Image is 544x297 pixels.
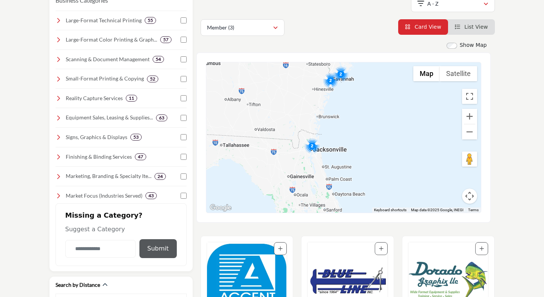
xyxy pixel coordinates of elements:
button: Submit [139,239,177,258]
div: 52 Results For Small-Format Printing & Copying [147,76,158,82]
div: 55 Results For Large-Format Technical Printing [145,17,156,24]
h4: Small-Format Printing & Copying: Professional printing for black and white and color document pri... [66,75,144,82]
button: Zoom out [462,124,477,139]
h4: Scanning & Document Management: Digital conversion, archiving, indexing, secure storage, and stre... [66,56,150,63]
div: 47 Results For Finishing & Binding Services [135,153,146,160]
div: 43 Results For Market Focus (Industries Served) [145,192,157,199]
a: Open this area in Google Maps (opens a new window) [208,203,233,213]
div: 57 Results For Large-Format Color Printing & Graphics [160,36,172,43]
input: Select Market Focus (Industries Served) checkbox [181,193,187,199]
input: Select Finishing & Binding Services checkbox [181,154,187,160]
li: List View [448,19,495,35]
input: Select Signs, Graphics & Displays checkbox [181,134,187,140]
img: Google [208,203,233,213]
div: 24 Results For Marketing, Branding & Specialty Items [155,173,166,180]
input: Category Name [65,240,136,258]
div: Cluster of 2 locations (0 HQ, 2 Branches) Click to view companies [333,67,348,82]
input: Select Equipment Sales, Leasing & Supplies checkbox [181,115,187,121]
span: Map data ©2025 Google, INEGI [411,208,464,212]
a: View List [455,24,488,30]
h4: Large-Format Technical Printing: High-quality printing for blueprints, construction and architect... [66,17,142,24]
span: Suggest a Category [65,226,125,233]
span: Card View [414,24,441,30]
h4: Equipment Sales, Leasing & Supplies: Equipment sales, leasing, service, and resale of plotters, s... [66,114,153,121]
div: Cluster of 2 locations (1 HQ, 1 Branches) Click to view companies [323,73,338,88]
h4: Marketing, Branding & Specialty Items: Design and creative services, marketing support, and speci... [66,172,151,180]
b: 55 [148,18,153,23]
input: Select Reality Capture Services checkbox [181,95,187,101]
button: Show street map [413,66,440,81]
b: 63 [159,115,164,121]
button: Toggle fullscreen view [462,89,477,104]
a: View Card [405,24,441,30]
input: Select Scanning & Document Management checkbox [181,56,187,62]
button: Drag Pegman onto the map to open Street View [462,152,477,167]
div: 63 Results For Equipment Sales, Leasing & Supplies [156,114,167,121]
a: Add To List [379,246,383,252]
h4: Market Focus (Industries Served): Tailored solutions for industries like architecture, constructi... [66,192,142,200]
label: Show Map [460,41,487,49]
h4: Signs, Graphics & Displays: Exterior/interior building signs, trade show booths, event displays, ... [66,133,127,141]
a: Terms (opens in new tab) [468,208,479,212]
button: Show satellite imagery [440,66,477,81]
h2: Search by Distance [56,281,100,289]
h2: Missing a Category? [65,211,177,225]
input: Select Small-Format Printing & Copying checkbox [181,76,187,82]
span: List View [464,24,488,30]
p: Member (3) [207,24,234,31]
div: 54 Results For Scanning & Document Management [153,56,164,63]
b: 11 [129,96,134,101]
input: Select Large-Format Color Printing & Graphics checkbox [181,37,187,43]
div: 11 Results For Reality Capture Services [126,95,137,102]
input: Select Large-Format Technical Printing checkbox [181,17,187,23]
button: Member (3) [201,19,284,36]
a: Add To List [278,246,283,252]
div: Cluster of 2 locations (1 HQ, 1 Branches) Click to view companies [304,138,320,153]
b: 47 [138,154,143,159]
h4: Finishing & Binding Services: Laminating, binding, folding, trimming, and other finishing touches... [66,153,132,161]
h4: Reality Capture Services: Laser scanning, BIM modeling, photogrammetry, 3D scanning, and other ad... [66,94,123,102]
b: 54 [156,57,161,62]
h4: Large-Format Color Printing & Graphics: Banners, posters, vehicle wraps, and presentation graphics. [66,36,157,43]
b: 24 [158,174,163,179]
button: Keyboard shortcuts [374,207,406,213]
input: Select Marketing, Branding & Specialty Items checkbox [181,173,187,179]
div: 53 Results For Signs, Graphics & Displays [130,134,142,141]
button: Zoom in [462,109,477,124]
b: 52 [150,76,155,82]
b: 57 [163,37,168,42]
a: Add To List [479,246,484,252]
button: Map camera controls [462,189,477,204]
b: 43 [148,193,154,198]
b: 53 [133,135,139,140]
li: Card View [398,19,448,35]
